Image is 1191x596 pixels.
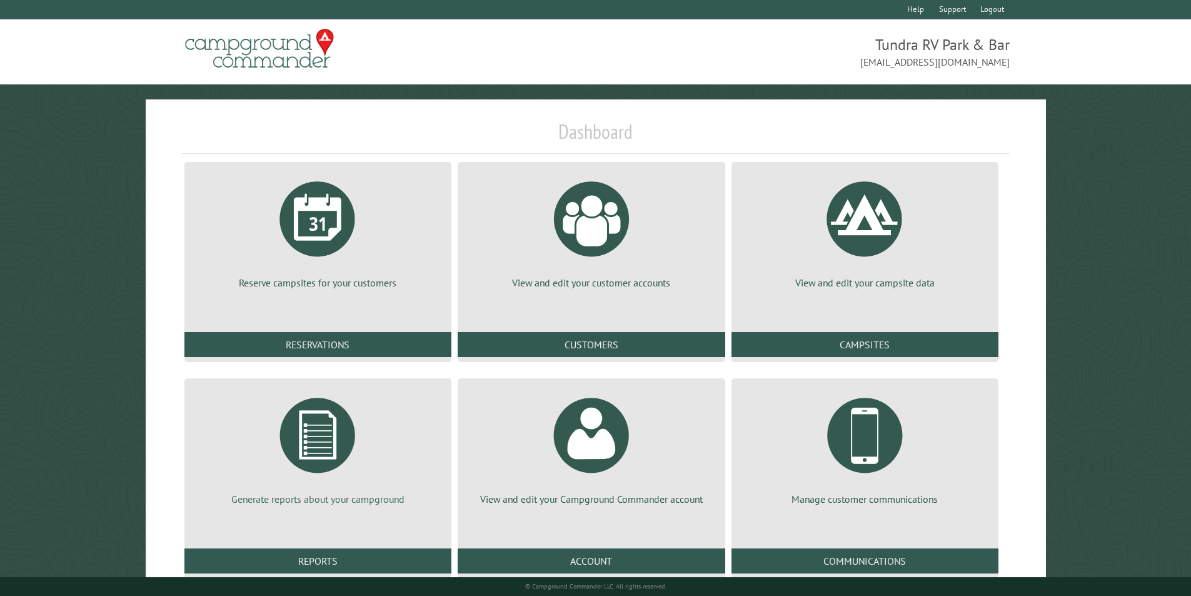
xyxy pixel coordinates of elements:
a: Reserve campsites for your customers [199,172,436,290]
a: Customers [458,332,725,357]
h1: Dashboard [181,119,1010,154]
small: © Campground Commander LLC. All rights reserved. [525,582,666,590]
a: Account [458,548,725,573]
a: Reports [184,548,451,573]
img: Campground Commander [181,24,338,73]
a: View and edit your customer accounts [473,172,710,290]
p: View and edit your customer accounts [473,276,710,290]
a: Manage customer communications [746,388,983,506]
p: Reserve campsites for your customers [199,276,436,290]
a: Campsites [731,332,998,357]
a: Generate reports about your campground [199,388,436,506]
p: Generate reports about your campground [199,492,436,506]
span: Tundra RV Park & Bar [EMAIL_ADDRESS][DOMAIN_NAME] [596,34,1010,69]
p: Manage customer communications [746,492,983,506]
a: Communications [731,548,998,573]
p: View and edit your Campground Commander account [473,492,710,506]
p: View and edit your campsite data [746,276,983,290]
a: View and edit your Campground Commander account [473,388,710,506]
a: Reservations [184,332,451,357]
a: View and edit your campsite data [746,172,983,290]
